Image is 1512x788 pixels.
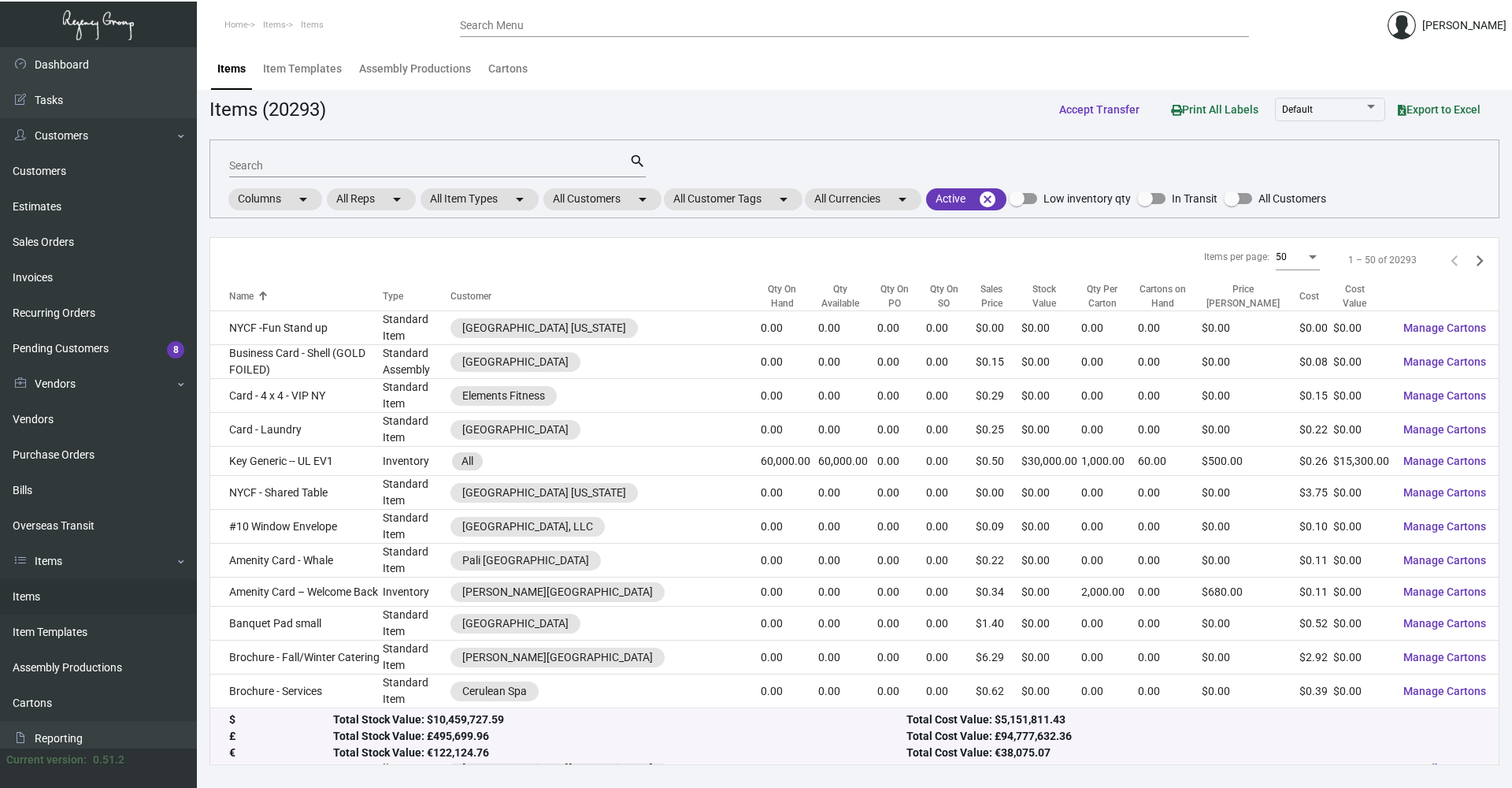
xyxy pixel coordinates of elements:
[761,708,818,742] td: 0.00
[1138,282,1188,310] div: Cartons on Hand
[761,641,818,675] td: 0.00
[1403,617,1486,630] span: Manage Cartons
[1385,95,1493,124] button: Export to Excel
[1081,544,1138,578] td: 0.00
[229,289,383,303] div: Name
[1391,314,1499,342] button: Manage Cartons
[1202,544,1299,578] td: $0.00
[1299,510,1333,544] td: $0.10
[1333,282,1391,310] div: Cost Value
[1403,685,1486,697] span: Manage Cartons
[877,282,913,310] div: Qty On PO
[926,578,975,607] td: 0.00
[210,447,383,476] td: Key Generic -- UL EV1
[761,282,804,310] div: Qty On Hand
[383,289,450,303] div: Type
[774,190,793,209] mat-icon: arrow_drop_down
[1138,311,1202,345] td: 0.00
[462,552,589,569] div: Pali [GEOGRAPHIC_DATA]
[462,485,626,501] div: [GEOGRAPHIC_DATA] [US_STATE]
[818,447,877,476] td: 60,000.00
[1299,447,1333,476] td: $0.26
[1202,447,1299,476] td: $500.00
[224,20,248,30] span: Home
[1299,289,1333,303] div: Cost
[906,729,1480,745] div: Total Cost Value: £94,777,632.36
[805,188,921,210] mat-chip: All Currencies
[629,152,646,171] mat-icon: search
[387,190,406,209] mat-icon: arrow_drop_down
[761,544,818,578] td: 0.00
[383,476,450,510] td: Standard Item
[210,311,383,345] td: NYCF -Fun Stand up
[383,641,450,675] td: Standard Item
[1348,253,1417,267] div: 1 – 50 of 20293
[877,641,927,675] td: 0.00
[383,413,450,447] td: Standard Item
[1202,345,1299,379] td: $0.00
[761,476,818,510] td: 0.00
[462,320,626,336] div: [GEOGRAPHIC_DATA] [US_STATE]
[1021,578,1080,607] td: $0.00
[877,282,927,310] div: Qty On PO
[1333,379,1391,413] td: $0.00
[818,578,877,607] td: 0.00
[761,311,818,345] td: 0.00
[818,641,877,675] td: 0.00
[462,683,527,700] div: Cerulean Spa
[976,282,1008,310] div: Sales Price
[1403,585,1486,598] span: Manage Cartons
[1202,510,1299,544] td: $0.00
[210,476,383,510] td: NYCF - Shared Table
[1333,607,1391,641] td: $0.00
[1202,282,1299,310] div: Price [PERSON_NAME]
[1299,345,1333,379] td: $0.08
[333,729,906,745] div: Total Stock Value: £495,699.96
[818,544,877,578] td: 0.00
[383,578,450,607] td: Inventory
[462,519,593,535] div: [GEOGRAPHIC_DATA], LLC
[877,675,927,708] td: 0.00
[1276,252,1320,263] mat-select: Items per page:
[1403,651,1486,663] span: Manage Cartons
[1403,520,1486,533] span: Manage Cartons
[229,745,333,762] div: €
[1081,282,1124,310] div: Qty Per Carton
[229,729,333,745] div: £
[1403,554,1486,567] span: Manage Cartons
[1021,345,1080,379] td: $0.00
[1081,675,1138,708] td: 0.00
[761,510,818,544] td: 0.00
[1021,447,1080,476] td: $30,000.00
[893,190,912,209] mat-icon: arrow_drop_down
[1391,512,1499,541] button: Manage Cartons
[1138,708,1202,742] td: 0.00
[1202,675,1299,708] td: $0.00
[452,452,483,470] mat-chip: All
[383,289,403,303] div: Type
[877,476,927,510] td: 0.00
[1021,675,1080,708] td: $0.00
[1202,708,1299,742] td: $0.00
[1138,379,1202,413] td: 0.00
[1333,282,1377,310] div: Cost Value
[976,578,1022,607] td: $0.34
[877,578,927,607] td: 0.00
[761,607,818,641] td: 0.00
[761,282,818,310] div: Qty On Hand
[761,578,818,607] td: 0.00
[1021,379,1080,413] td: $0.00
[976,345,1022,379] td: $0.15
[1081,311,1138,345] td: 0.00
[1403,455,1486,467] span: Manage Cartons
[383,379,450,413] td: Standard Item
[1299,544,1333,578] td: $0.11
[1333,544,1391,578] td: $0.00
[1442,247,1467,273] button: Previous page
[664,188,802,210] mat-chip: All Customer Tags
[1138,544,1202,578] td: 0.00
[1021,476,1080,510] td: $0.00
[1138,675,1202,708] td: 0.00
[1299,311,1333,345] td: $0.00
[229,712,333,729] div: $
